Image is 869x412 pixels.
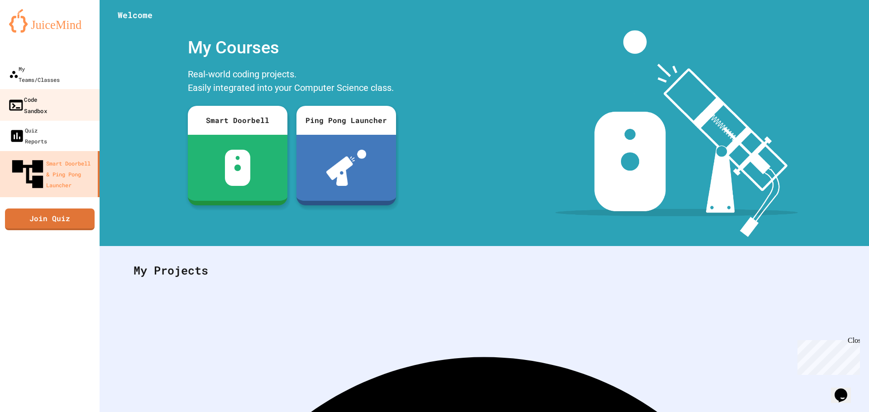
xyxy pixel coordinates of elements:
[5,208,95,230] a: Join Quiz
[794,336,860,375] iframe: chat widget
[225,150,251,186] img: sdb-white.svg
[9,63,60,85] div: My Teams/Classes
[9,156,94,193] div: Smart Doorbell & Ping Pong Launcher
[326,150,367,186] img: ppl-with-ball.png
[183,30,401,65] div: My Courses
[9,125,47,147] div: Quiz Reports
[8,94,47,116] div: Code Sandbox
[9,9,91,33] img: logo-orange.svg
[555,30,798,237] img: banner-image-my-projects.png
[183,65,401,99] div: Real-world coding projects. Easily integrated into your Computer Science class.
[296,106,396,135] div: Ping Pong Launcher
[188,106,287,135] div: Smart Doorbell
[831,376,860,403] iframe: chat widget
[124,253,844,288] div: My Projects
[4,4,62,57] div: Chat with us now!Close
